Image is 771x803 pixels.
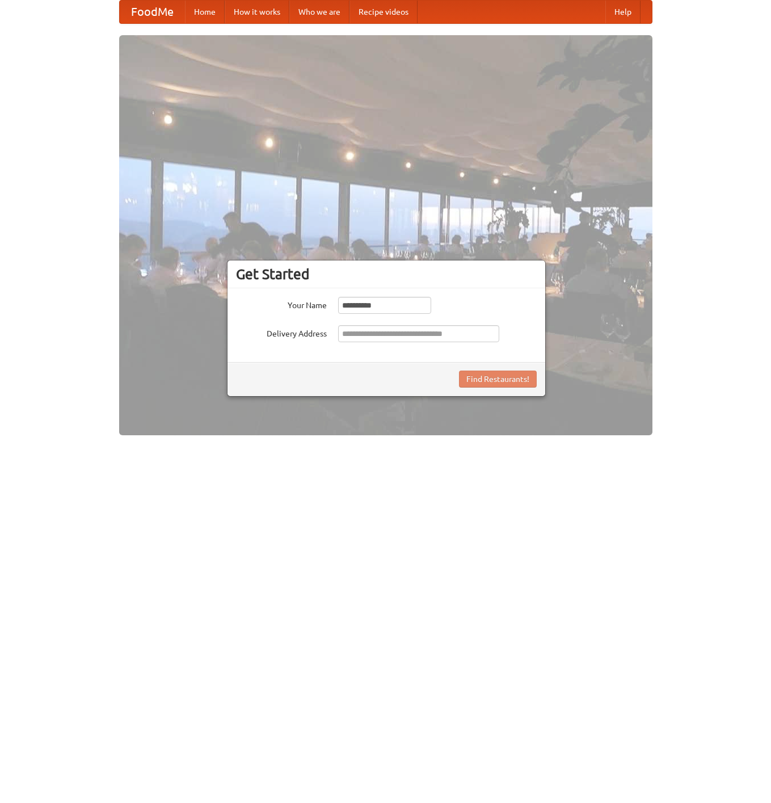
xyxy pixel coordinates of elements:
[120,1,185,23] a: FoodMe
[605,1,641,23] a: Help
[459,371,537,388] button: Find Restaurants!
[236,297,327,311] label: Your Name
[225,1,289,23] a: How it works
[349,1,418,23] a: Recipe videos
[185,1,225,23] a: Home
[236,325,327,339] label: Delivery Address
[236,266,537,283] h3: Get Started
[289,1,349,23] a: Who we are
